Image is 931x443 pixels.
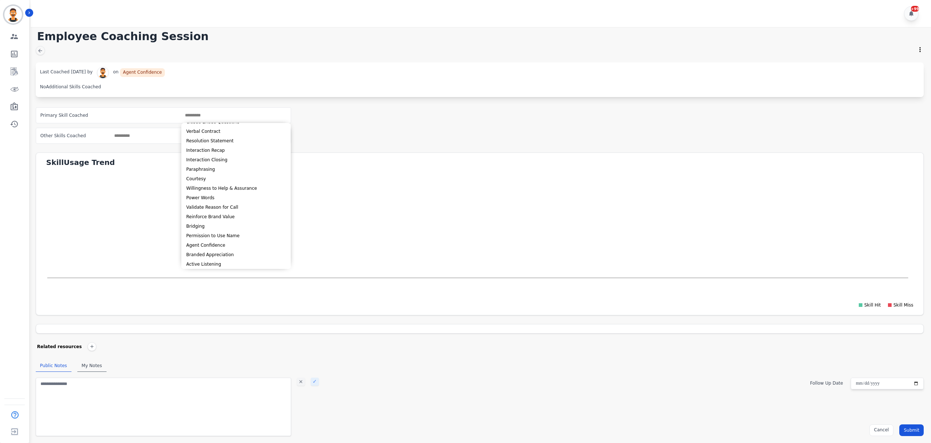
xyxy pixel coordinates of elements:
li: Branded Appreciation [181,250,291,259]
li: Validate Reason for Call [181,203,291,212]
li: Resolution Statement [181,136,291,146]
div: Other Skills Coached [40,128,86,143]
img: Bordered avatar [4,6,22,23]
li: Agent Confidence [181,240,291,250]
li: Interaction Closing [181,155,291,165]
li: Bridging [181,221,291,231]
div: No Additional Skills Coached [40,81,101,93]
div: ✓ [311,378,319,386]
ul: selected options [112,132,155,139]
div: My Notes [77,360,107,372]
div: +99 [911,6,919,12]
li: Paraphrasing [181,165,291,174]
div: Last Coached by on [40,67,919,78]
button: Cancel [869,424,894,436]
li: Courtesy [181,174,291,184]
div: Agent Confidence [120,68,165,77]
text: Skill Hit [864,303,881,308]
div: Related resources [37,342,82,351]
div: Primary Skill Coached [40,108,88,123]
h1: Employee Coaching Session [37,30,209,43]
li: Willingness to Help & Assurance [181,184,291,193]
li: Verbal Contract [181,127,291,136]
button: Submit [899,424,924,436]
div: Public Notes [36,360,72,372]
li: Reinforce Brand Value [181,212,291,221]
div: + [88,342,96,351]
li: Active Listening [181,259,291,269]
img: avatar [97,67,109,78]
span: [DATE] [71,67,86,78]
label: Follow Up Date [810,381,843,386]
ul: selected options [183,112,289,119]
li: Power Words [181,193,291,203]
div: Skill Usage Trend [46,157,923,167]
li: Permission to Use Name [181,231,291,240]
div: ✕ [297,378,305,386]
li: Interaction Recap [181,146,291,155]
text: Skill Miss [893,303,913,308]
